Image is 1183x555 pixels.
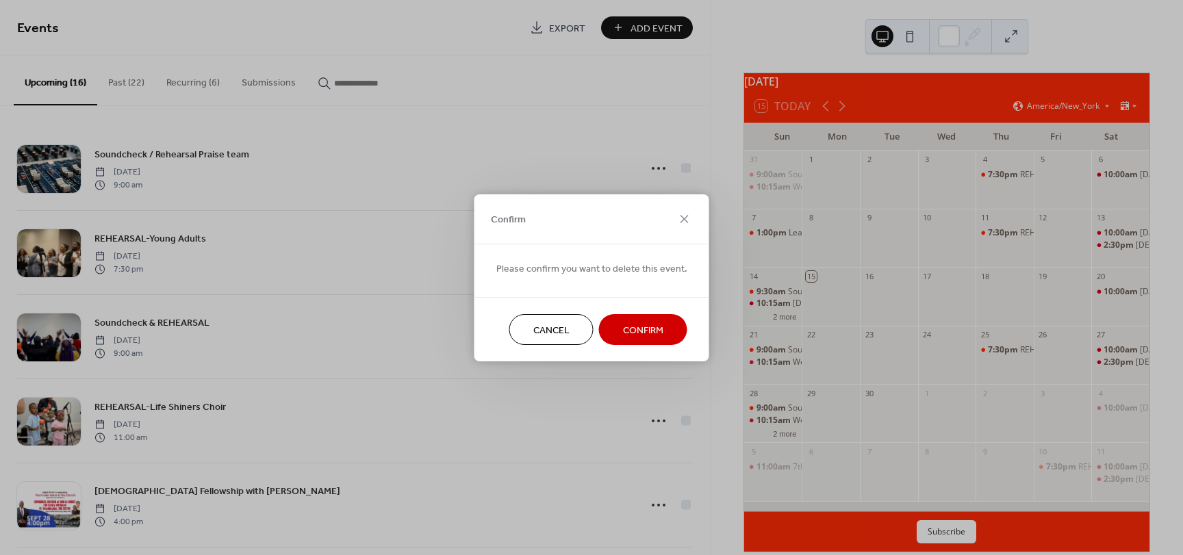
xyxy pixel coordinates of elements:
span: Confirm [623,323,663,337]
button: Cancel [509,314,594,345]
span: Cancel [533,323,570,337]
button: Confirm [599,314,687,345]
span: Please confirm you want to delete this event. [496,261,687,276]
span: Confirm [491,213,526,227]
